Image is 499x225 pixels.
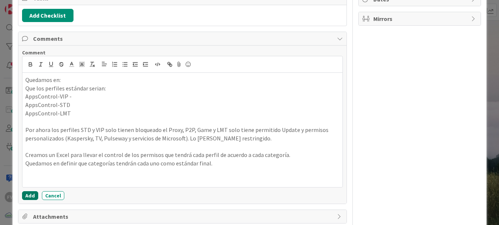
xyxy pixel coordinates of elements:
[25,126,340,142] p: Por ahora los perfiles STD y VIP solo tienen bloqueado el Proxy, P2P, Game y LMT solo tiene permi...
[25,101,340,109] p: AppsControl-STD
[33,212,333,221] span: Attachments
[22,9,73,22] button: Add Checklist
[33,34,333,43] span: Comments
[25,159,340,168] p: Quedamos en definir que categorías tendrán cada uno como estándar final.
[25,92,340,101] p: AppsControl-VIP -
[25,76,340,84] p: Quedamos en:
[25,109,340,118] p: AppsControl-LMT
[42,191,64,200] button: Cancel
[22,191,38,200] button: Add
[25,84,340,93] p: Que los perfiles estándar serian:
[373,14,467,23] span: Mirrors
[25,151,340,159] p: Creamos un Excel para llevar el control de los permisos que tendrá cada perfil de acuerdo a cada ...
[22,49,46,56] span: Comment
